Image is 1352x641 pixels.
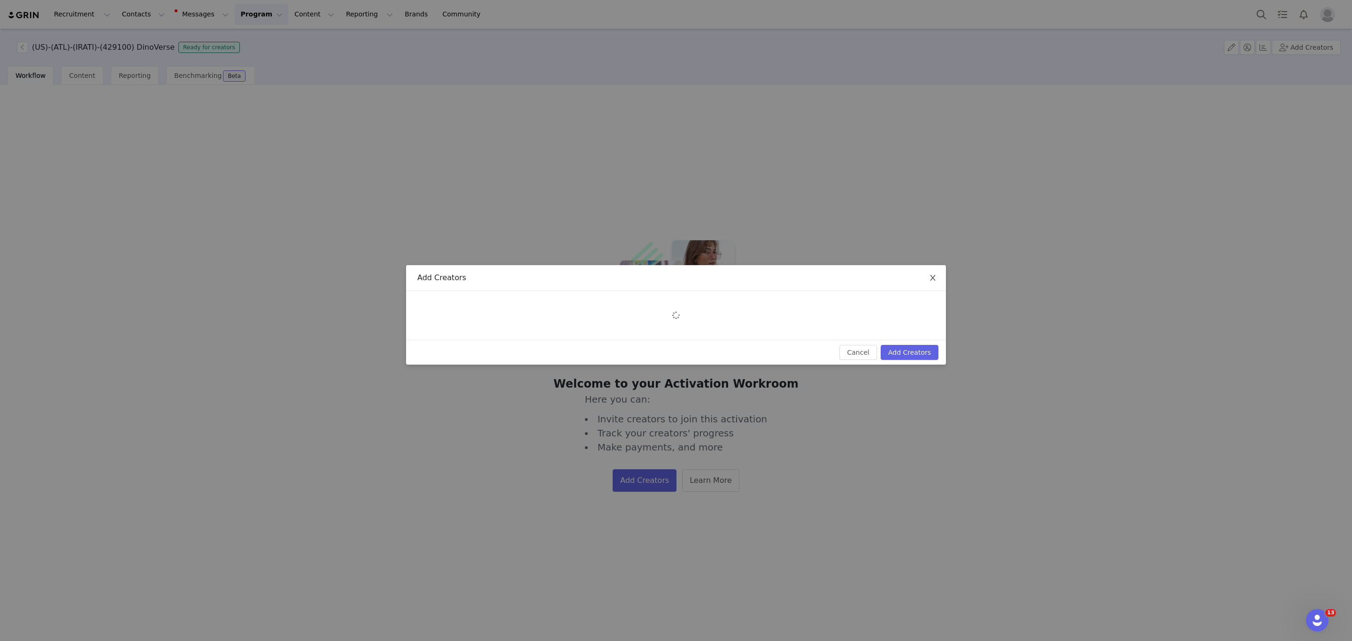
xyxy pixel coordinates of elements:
[839,345,876,360] button: Cancel
[929,274,937,282] i: icon: close
[1325,609,1336,617] span: 13
[417,273,935,283] div: Add Creators
[1306,609,1329,632] iframe: Intercom live chat
[920,265,946,291] button: Close
[881,345,938,360] button: Add Creators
